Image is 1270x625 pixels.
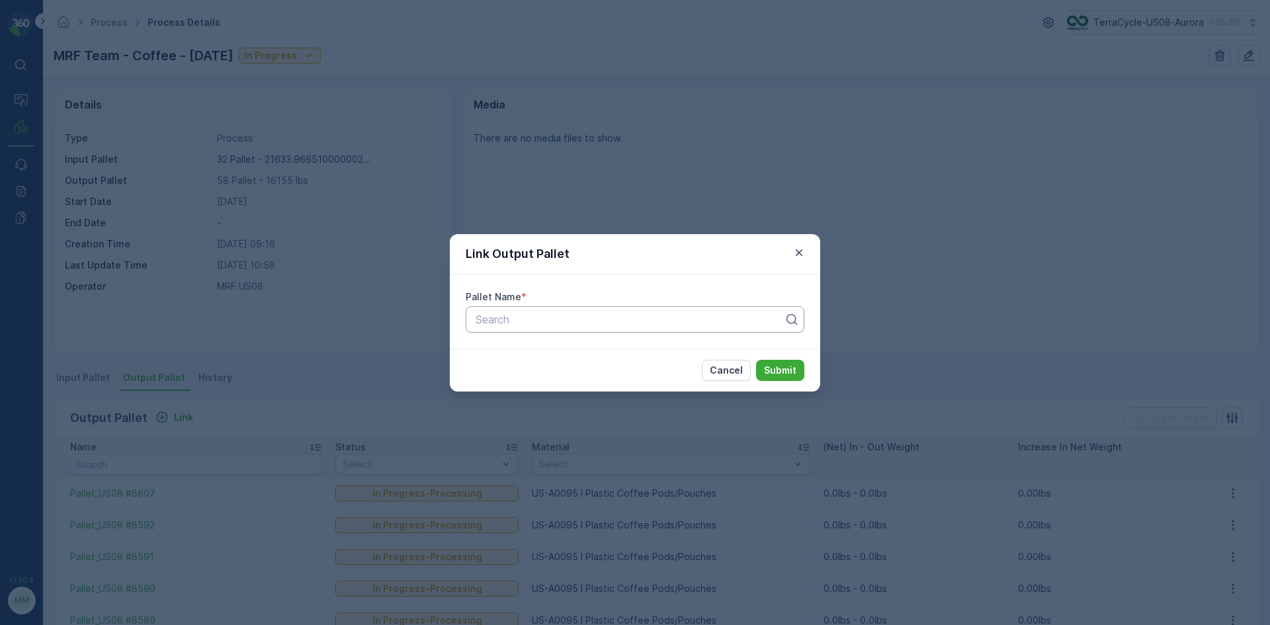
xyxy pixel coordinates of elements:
p: Cancel [710,364,743,377]
p: Link Output Pallet [466,245,570,263]
button: Submit [756,360,804,381]
p: Submit [764,364,796,377]
p: Search [476,312,784,327]
label: Pallet Name [466,291,521,302]
button: Cancel [702,360,751,381]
